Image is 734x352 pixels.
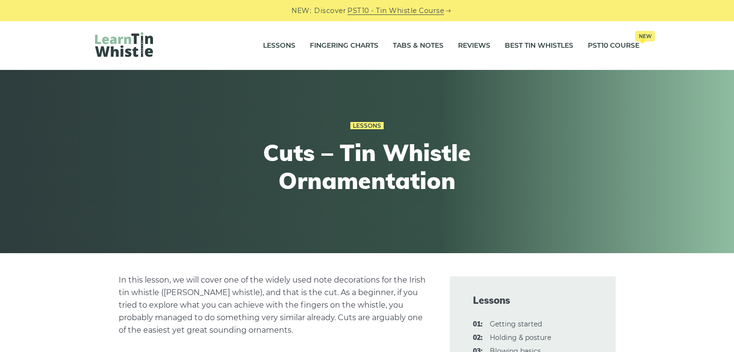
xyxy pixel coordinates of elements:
img: LearnTinWhistle.com [95,32,153,57]
h1: Cuts – Tin Whistle Ornamentation [190,139,545,194]
a: 01:Getting started [490,320,542,328]
a: Reviews [458,34,490,58]
span: Lessons [473,294,593,307]
a: PST10 CourseNew [588,34,639,58]
span: New [635,31,655,41]
a: Lessons [263,34,295,58]
p: In this lesson, we will cover one of the widely used note decorations for the Irish tin whistle (... [119,274,427,337]
a: Fingering Charts [310,34,378,58]
a: Lessons [350,122,384,130]
span: 02: [473,332,483,344]
a: 02:Holding & posture [490,333,551,342]
span: 01: [473,319,483,330]
a: Tabs & Notes [393,34,443,58]
a: Best Tin Whistles [505,34,573,58]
